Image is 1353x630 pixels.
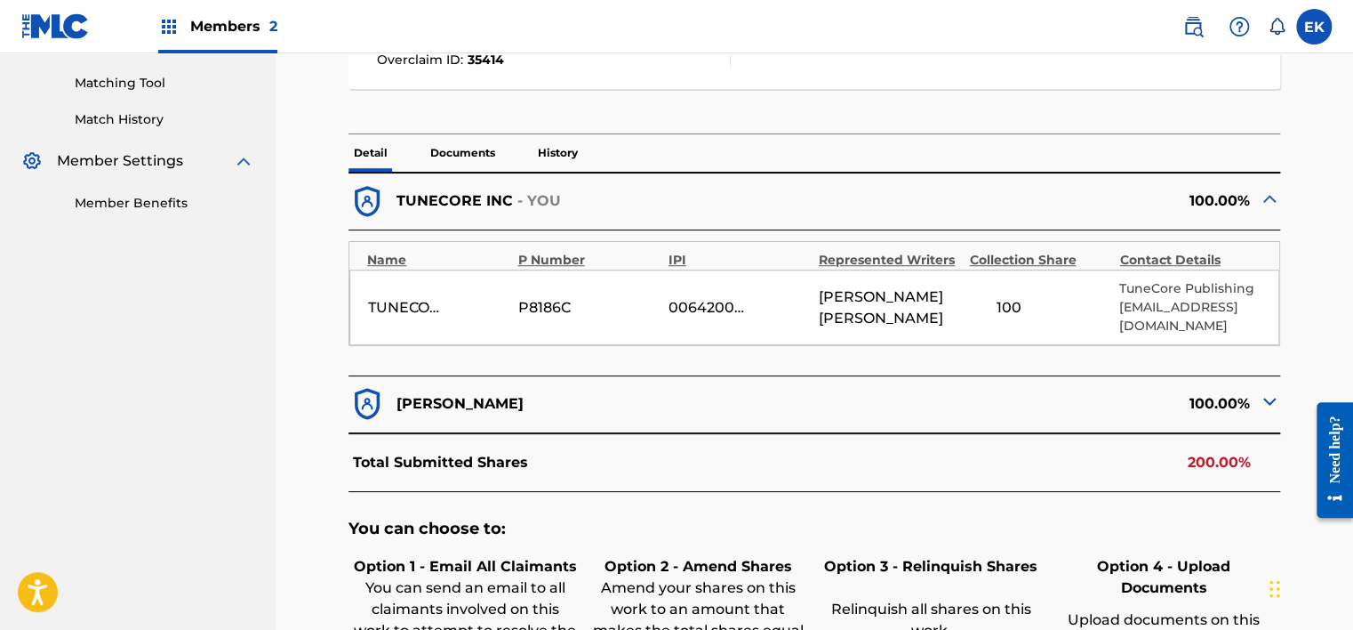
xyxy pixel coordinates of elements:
a: Public Search [1175,9,1211,44]
a: Member Benefits [75,194,254,213]
div: Drag [1269,562,1280,616]
p: TuneCore Publishing [1119,279,1261,298]
div: 100.00% [814,385,1280,423]
span: 35414 [468,52,504,68]
div: Collection Share [969,251,1110,270]
img: dfb38c8551f6dcc1ac04.svg [348,183,386,221]
a: Matching Tool [75,74,254,93]
p: TUNECORE INC [396,190,513,212]
p: History [532,134,583,172]
a: Match History [75,110,254,129]
span: [PERSON_NAME] [PERSON_NAME] [819,287,960,329]
h5: You can choose to: [348,519,1280,539]
h6: Option 2 - Amend Shares [586,556,810,577]
div: Notifications [1268,18,1285,36]
img: help [1229,16,1250,37]
div: Name [367,251,508,270]
img: search [1182,16,1204,37]
p: [PERSON_NAME] [396,393,524,415]
h6: Option 1 - Email All Claimants [353,556,577,577]
h6: Option 4 - Upload Documents [1052,556,1276,599]
span: 2 [269,18,277,35]
h6: Option 3 - Relinquish Shares [819,556,1043,577]
p: Documents [425,134,500,172]
div: User Menu [1296,9,1332,44]
img: Member Settings [21,150,43,172]
p: Detail [348,134,393,172]
img: MLC Logo [21,13,90,39]
span: Member Settings [57,150,183,172]
iframe: Chat Widget [1264,545,1353,630]
iframe: Resource Center [1303,389,1353,532]
span: Members [190,16,277,36]
p: Total Submitted Shares [353,452,528,473]
p: 200.00% [1188,452,1251,473]
div: Contact Details [1120,251,1261,270]
p: [EMAIL_ADDRESS][DOMAIN_NAME] [1119,298,1261,335]
div: Represented Writers [819,251,960,270]
img: dfb38c8551f6dcc1ac04.svg [348,385,386,423]
img: expand-cell-toggle [1259,188,1280,209]
p: - YOU [517,190,562,212]
img: Top Rightsholders [158,16,180,37]
div: P Number [517,251,659,270]
img: expand [233,150,254,172]
div: Help [1221,9,1257,44]
span: Overclaim ID : [377,52,468,68]
img: expand-cell-toggle [1259,391,1280,412]
div: IPI [668,251,810,270]
div: 100.00% [814,183,1280,221]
